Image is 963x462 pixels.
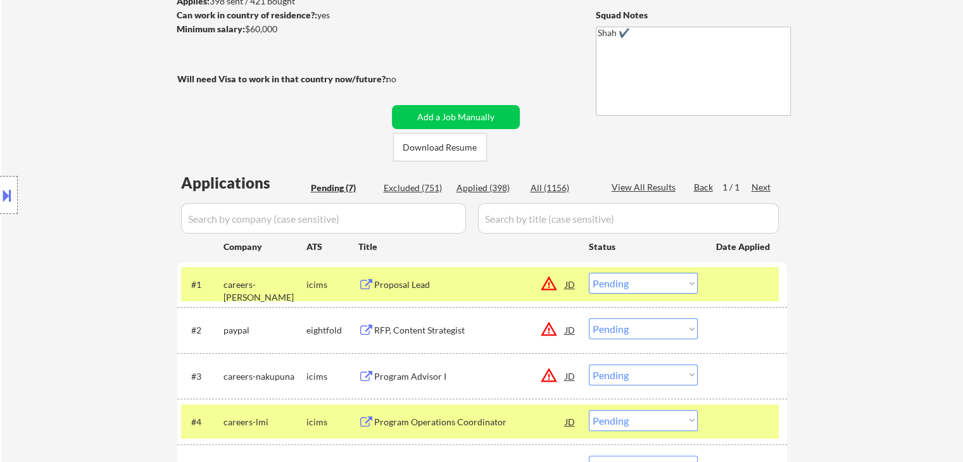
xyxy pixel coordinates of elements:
[596,9,791,22] div: Squad Notes
[358,240,577,253] div: Title
[223,416,306,428] div: careers-lmi
[177,73,388,84] strong: Will need Visa to work in that country now/future?:
[177,23,245,34] strong: Minimum salary:
[564,318,577,341] div: JD
[589,235,698,258] div: Status
[752,181,772,194] div: Next
[177,9,317,20] strong: Can work in country of residence?:
[564,273,577,296] div: JD
[393,133,487,161] button: Download Resume
[306,370,358,383] div: icims
[191,370,213,383] div: #3
[564,410,577,433] div: JD
[540,275,558,292] button: warning_amber
[564,365,577,387] div: JD
[612,181,679,194] div: View All Results
[311,182,374,194] div: Pending (7)
[181,175,306,190] div: Applications
[306,240,358,253] div: ATS
[306,324,358,337] div: eightfold
[306,416,358,428] div: icims
[478,203,779,234] input: Search by title (case sensitive)
[177,23,387,35] div: $60,000
[386,73,422,85] div: no
[531,182,594,194] div: All (1156)
[177,9,384,22] div: yes
[374,278,565,291] div: Proposal Lead
[374,324,565,337] div: RFP, Content Strategist
[374,416,565,428] div: Program Operations Coordinator
[392,105,520,129] button: Add a Job Manually
[540,320,558,338] button: warning_amber
[191,324,213,337] div: #2
[722,181,752,194] div: 1 / 1
[191,416,213,428] div: #4
[223,324,306,337] div: paypal
[694,181,714,194] div: Back
[223,370,306,383] div: careers-nakupuna
[223,240,306,253] div: Company
[181,203,466,234] input: Search by company (case sensitive)
[306,278,358,291] div: icims
[456,182,520,194] div: Applied (398)
[384,182,447,194] div: Excluded (751)
[540,366,558,384] button: warning_amber
[374,370,565,383] div: Program Advisor I
[716,240,772,253] div: Date Applied
[223,278,306,303] div: careers-[PERSON_NAME]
